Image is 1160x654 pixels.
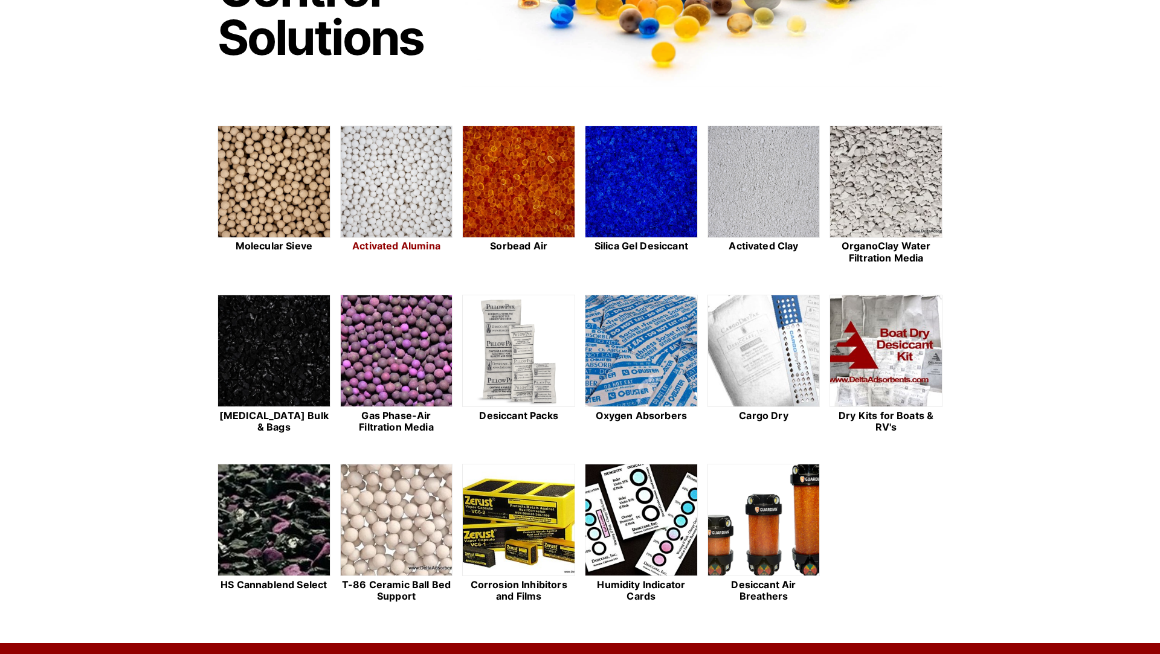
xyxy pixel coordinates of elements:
[585,464,698,604] a: Humidity Indicator Cards
[217,240,330,252] h2: Molecular Sieve
[830,126,942,266] a: OrganoClay Water Filtration Media
[217,410,330,433] h2: [MEDICAL_DATA] Bulk & Bags
[830,240,942,263] h2: OrganoClay Water Filtration Media
[585,126,698,266] a: Silica Gel Desiccant
[217,126,330,266] a: Molecular Sieve
[830,295,942,435] a: Dry Kits for Boats & RV's
[830,410,942,433] h2: Dry Kits for Boats & RV's
[340,126,453,266] a: Activated Alumina
[462,410,575,422] h2: Desiccant Packs
[707,295,820,435] a: Cargo Dry
[585,295,698,435] a: Oxygen Absorbers
[585,410,698,422] h2: Oxygen Absorbers
[707,464,820,604] a: Desiccant Air Breathers
[340,579,453,602] h2: T-86 Ceramic Ball Bed Support
[340,295,453,435] a: Gas Phase-Air Filtration Media
[462,295,575,435] a: Desiccant Packs
[707,240,820,252] h2: Activated Clay
[462,464,575,604] a: Corrosion Inhibitors and Films
[585,240,698,252] h2: Silica Gel Desiccant
[217,464,330,604] a: HS Cannablend Select
[585,579,698,602] h2: Humidity Indicator Cards
[707,126,820,266] a: Activated Clay
[217,579,330,591] h2: HS Cannablend Select
[707,579,820,602] h2: Desiccant Air Breathers
[707,410,820,422] h2: Cargo Dry
[340,410,453,433] h2: Gas Phase-Air Filtration Media
[462,579,575,602] h2: Corrosion Inhibitors and Films
[462,126,575,266] a: Sorbead Air
[340,464,453,604] a: T-86 Ceramic Ball Bed Support
[340,240,453,252] h2: Activated Alumina
[217,295,330,435] a: [MEDICAL_DATA] Bulk & Bags
[462,240,575,252] h2: Sorbead Air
